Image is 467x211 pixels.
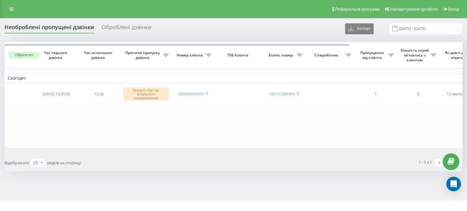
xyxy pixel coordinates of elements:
[397,84,439,104] td: 0
[5,24,94,33] div: Необроблені пропущені дзвінки
[446,177,461,191] div: Open Intercom Messenger
[5,160,29,165] span: Відображати
[123,50,163,60] span: Причина пропуску дзвінка
[448,7,459,12] span: Вихід
[9,52,39,59] button: Обрати всі
[400,48,431,62] span: Кількість спроб зв'язатись з клієнтом
[33,160,38,166] div: 25
[354,84,397,104] td: 1
[357,50,388,60] span: Пропущених від клієнта
[123,87,169,101] div: Скинуто під час вітального повідомлення
[266,53,297,58] span: Бізнес номер
[335,7,380,12] span: Реферальна програма
[345,23,374,34] button: Експорт
[82,50,115,60] span: Час останнього дзвінка
[390,7,438,12] span: Налаштування профілю
[175,53,206,58] span: Номер клієнта
[419,159,432,165] div: 1 - 1 з 1
[47,160,81,165] span: рядків на сторінці
[78,84,120,104] td: 13:35
[269,91,295,97] a: 380732686966
[178,91,204,97] a: 380983589094
[35,84,78,104] td: [DATE] 13:35:05
[40,50,73,60] span: Час першого дзвінка
[220,53,258,58] span: ПІБ Клієнта
[309,53,346,58] span: Співробітник
[102,24,151,33] div: Оброблені дзвінки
